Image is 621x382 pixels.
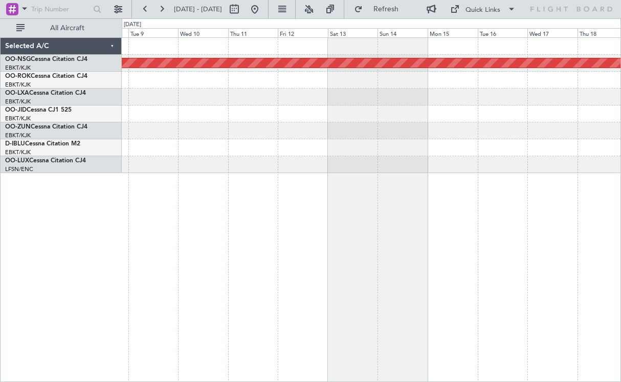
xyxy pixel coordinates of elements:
button: All Aircraft [11,20,111,36]
span: Refresh [365,6,408,13]
a: LFSN/ENC [5,165,33,173]
div: Sun 14 [378,28,428,37]
a: EBKT/KJK [5,64,31,72]
a: EBKT/KJK [5,132,31,139]
span: OO-LXA [5,90,29,96]
div: Thu 11 [228,28,278,37]
span: OO-ZUN [5,124,31,130]
div: Wed 17 [527,28,578,37]
a: OO-ROKCessna Citation CJ4 [5,73,87,79]
span: D-IBLU [5,141,25,147]
span: OO-NSG [5,56,31,62]
span: OO-JID [5,107,27,113]
div: Tue 9 [128,28,179,37]
div: Fri 12 [278,28,328,37]
div: Quick Links [465,5,500,15]
a: OO-ZUNCessna Citation CJ4 [5,124,87,130]
a: EBKT/KJK [5,148,31,156]
a: OO-LUXCessna Citation CJ4 [5,158,86,164]
a: D-IBLUCessna Citation M2 [5,141,80,147]
button: Refresh [349,1,411,17]
a: OO-NSGCessna Citation CJ4 [5,56,87,62]
div: Tue 16 [478,28,528,37]
div: Sat 13 [328,28,378,37]
input: Trip Number [31,2,90,17]
a: EBKT/KJK [5,115,31,122]
span: All Aircraft [27,25,108,32]
a: OO-LXACessna Citation CJ4 [5,90,86,96]
a: EBKT/KJK [5,81,31,89]
div: Wed 10 [178,28,228,37]
a: EBKT/KJK [5,98,31,105]
span: [DATE] - [DATE] [174,5,222,14]
div: [DATE] [124,20,141,29]
div: Mon 15 [428,28,478,37]
span: OO-ROK [5,73,31,79]
span: OO-LUX [5,158,29,164]
a: OO-JIDCessna CJ1 525 [5,107,72,113]
button: Quick Links [445,1,521,17]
